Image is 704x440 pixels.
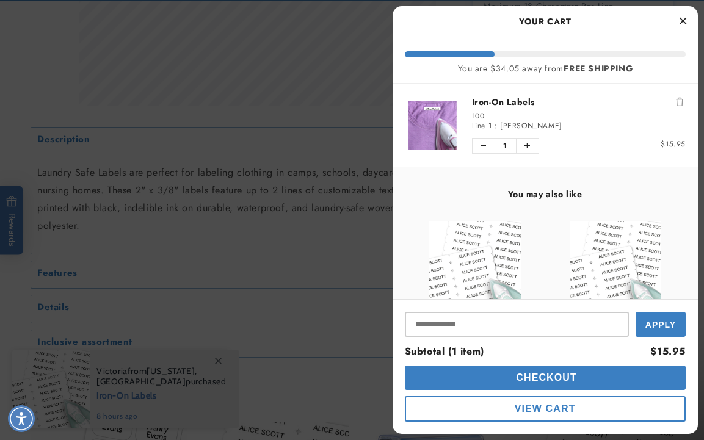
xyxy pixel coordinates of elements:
[8,405,35,432] div: Accessibility Menu
[472,96,686,108] a: Iron-On Labels
[517,139,539,153] button: Increase quantity of Iron-On Labels
[636,312,686,337] button: Apply
[500,120,562,131] span: [PERSON_NAME]
[473,139,495,153] button: Decrease quantity of Iron-On Labels
[677,295,695,314] button: Next
[405,101,460,149] img: Iron-On Labels - Label Land
[545,209,686,402] div: product
[513,372,578,383] span: Checkout
[645,320,676,330] span: Apply
[472,120,492,131] span: Line 1
[405,63,686,74] div: You are $34.05 away from
[10,342,154,379] iframe: Sign Up via Text for Offers
[429,221,521,312] img: Clothing Labels - Label Land
[405,396,686,422] button: cart
[405,12,686,31] h2: Your Cart
[495,120,498,131] span: :
[564,62,633,74] b: FREE SHIPPING
[673,12,692,31] button: Close Cart
[31,34,182,57] button: Are these labels comfortable to wear?
[650,343,686,361] div: $15.95
[405,189,686,200] h4: You may also like
[31,68,182,92] button: What material are the labels made of?
[405,209,545,402] div: product
[661,139,686,150] span: $15.95
[673,96,686,108] button: Remove Iron-On Labels
[472,111,686,121] div: 100
[570,221,661,312] img: Iron-On Labels - Label Land
[405,344,484,358] span: Subtotal (1 item)
[405,312,630,337] input: Input Discount
[515,403,576,414] span: View Cart
[405,366,686,390] button: cart
[405,84,686,167] li: product
[495,139,517,153] span: 1
[396,295,414,314] button: Previous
